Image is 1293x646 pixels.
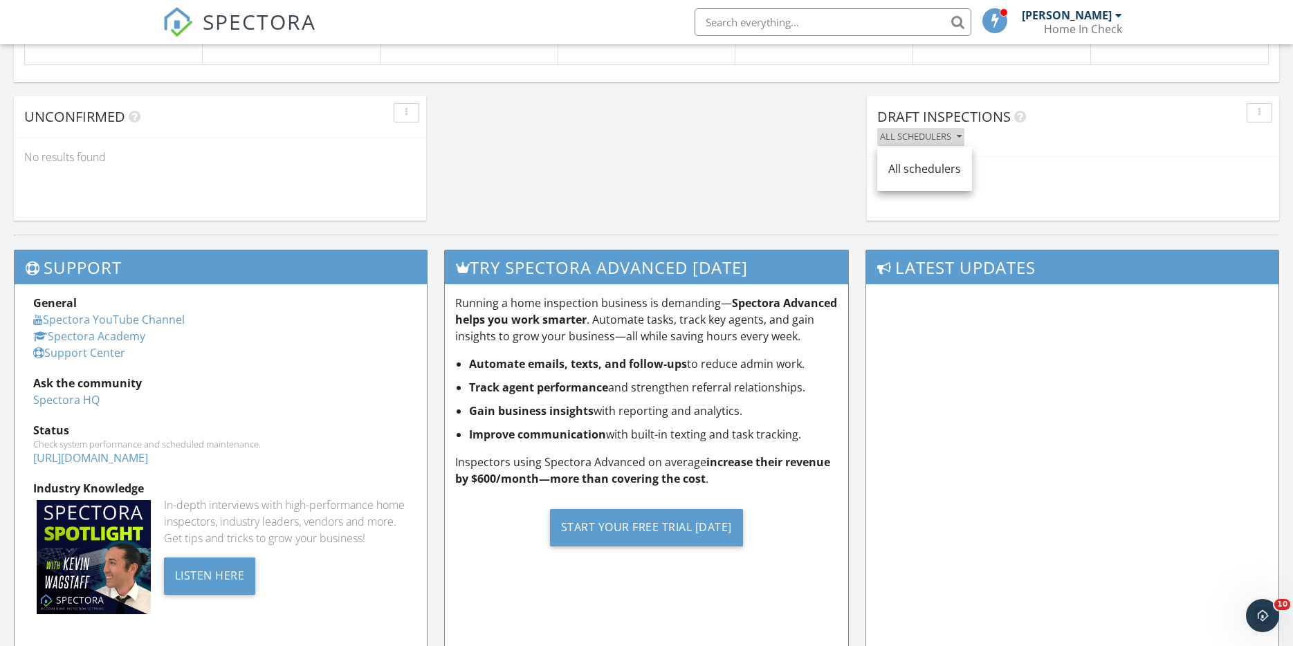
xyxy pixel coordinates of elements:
[163,19,316,48] a: SPECTORA
[455,295,837,327] strong: Spectora Advanced helps you work smarter
[33,375,408,391] div: Ask the community
[469,380,608,395] strong: Track agent performance
[455,295,838,344] p: Running a home inspection business is demanding— . Automate tasks, track key agents, and gain ins...
[877,128,964,147] button: All schedulers
[455,454,838,487] p: Inspectors using Spectora Advanced on average .
[469,356,687,371] strong: Automate emails, texts, and follow-ups
[14,138,426,176] div: No results found
[1022,8,1112,22] div: [PERSON_NAME]
[33,439,408,450] div: Check system performance and scheduled maintenance.
[24,107,125,126] span: Unconfirmed
[37,500,151,614] img: Spectoraspolightmain
[469,356,838,372] li: to reduce admin work.
[33,450,148,465] a: [URL][DOMAIN_NAME]
[164,567,256,582] a: Listen Here
[877,107,1011,126] span: Draft Inspections
[455,454,830,486] strong: increase their revenue by $600/month—more than covering the cost
[867,157,1279,194] div: No results found
[33,392,100,407] a: Spectora HQ
[33,295,77,311] strong: General
[203,7,316,36] span: SPECTORA
[888,160,961,177] div: All schedulers
[33,329,145,344] a: Spectora Academy
[33,345,125,360] a: Support Center
[880,132,962,142] div: All schedulers
[695,8,971,36] input: Search everything...
[469,403,838,419] li: with reporting and analytics.
[33,312,185,327] a: Spectora YouTube Channel
[550,509,743,546] div: Start Your Free Trial [DATE]
[1044,22,1122,36] div: Home In Check
[469,379,838,396] li: and strengthen referral relationships.
[33,480,408,497] div: Industry Knowledge
[163,7,193,37] img: The Best Home Inspection Software - Spectora
[455,498,838,557] a: Start Your Free Trial [DATE]
[164,557,256,595] div: Listen Here
[33,422,408,439] div: Status
[15,250,427,284] h3: Support
[1246,599,1279,632] iframe: Intercom live chat
[469,427,606,442] strong: Improve communication
[445,250,849,284] h3: Try spectora advanced [DATE]
[164,497,408,546] div: In-depth interviews with high-performance home inspectors, industry leaders, vendors and more. Ge...
[469,403,594,418] strong: Gain business insights
[469,426,838,443] li: with built-in texting and task tracking.
[1274,599,1290,610] span: 10
[866,250,1278,284] h3: Latest Updates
